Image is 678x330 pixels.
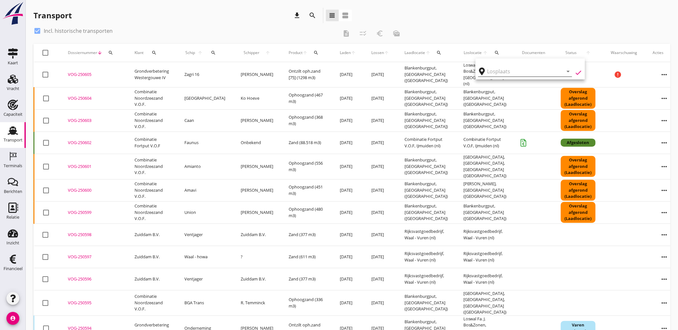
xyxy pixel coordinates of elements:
[177,109,233,132] td: Caan
[364,201,397,224] td: [DATE]
[495,50,500,55] i: search
[425,50,431,55] i: arrow_upward
[332,179,364,201] td: [DATE]
[233,62,281,87] td: [PERSON_NAME]
[8,61,18,65] div: Kaart
[233,154,281,179] td: [PERSON_NAME]
[456,290,515,316] td: [GEOGRAPHIC_DATA], [GEOGRAPHIC_DATA], [GEOGRAPHIC_DATA] ([GEOGRAPHIC_DATA])
[332,62,364,87] td: [DATE]
[351,50,356,55] i: arrow_upward
[397,154,456,179] td: Blankenburgput, [GEOGRAPHIC_DATA] ([GEOGRAPHIC_DATA])
[564,68,572,75] i: arrow_drop_down
[332,201,364,224] td: [DATE]
[456,179,515,201] td: [PERSON_NAME], [GEOGRAPHIC_DATA] ([GEOGRAPHIC_DATA])
[127,179,177,201] td: Combinatie Noordzeezand V.O.F.
[68,187,119,194] div: VOG-250600
[581,50,596,55] i: arrow_upward
[340,50,351,56] span: Laden
[364,268,397,290] td: [DATE]
[614,71,622,78] i: error
[68,95,119,102] div: VOG-250604
[281,290,332,316] td: Ophoogzand (336 m3)
[364,154,397,179] td: [DATE]
[313,50,319,55] i: search
[233,87,281,109] td: Ko Hoeve
[456,224,515,246] td: Rijksvastgoedbedrijf, Waal - Vuren (nl)
[332,246,364,268] td: [DATE]
[404,50,425,56] span: Laadlocatie
[184,50,196,56] span: Schip
[364,109,397,132] td: [DATE]
[6,241,19,245] div: Inzicht
[332,268,364,290] td: [DATE]
[127,154,177,179] td: Combinatie Noordzeezand V.O.F.
[33,10,72,21] div: Transport
[456,62,515,87] td: Loswal Fa. J. Bos&Zonen, [GEOGRAPHIC_DATA] (nl)
[289,50,302,56] span: Product
[6,215,19,219] div: Relatie
[364,224,397,246] td: [DATE]
[68,209,119,216] div: VOG-250599
[281,109,332,132] td: Ophoogzand (368 m3)
[655,248,673,266] i: more_horiz
[233,132,281,154] td: Onbekend
[364,62,397,87] td: [DATE]
[364,87,397,109] td: [DATE]
[456,87,515,109] td: Blankenburgput, [GEOGRAPHIC_DATA] ([GEOGRAPHIC_DATA])
[561,139,596,147] div: Afgesloten
[561,156,596,177] div: Overslag afgerond (Laadlocatie)
[561,202,596,223] div: Overslag afgerond (Laadlocatie)
[655,270,673,288] i: more_horiz
[309,12,317,19] i: search
[561,110,596,131] div: Overslag afgerond (Laadlocatie)
[281,62,332,87] td: Ontzilt oph.zand [75] (1298 m3)
[456,109,515,132] td: Blankenburgput, [GEOGRAPHIC_DATA] ([GEOGRAPHIC_DATA])
[293,12,301,19] i: download
[371,50,384,56] span: Lossen
[241,50,262,56] span: Schipper
[196,50,204,55] i: arrow_upward
[68,140,119,146] div: VOG-250602
[177,224,233,246] td: Ventjager
[281,224,332,246] td: Zand (377 m3)
[152,50,157,55] i: search
[177,268,233,290] td: Ventjager
[302,50,308,55] i: arrow_upward
[44,28,113,34] label: Incl. historische transporten
[397,87,456,109] td: Blankenburgput, [GEOGRAPHIC_DATA] ([GEOGRAPHIC_DATA])
[332,109,364,132] td: [DATE]
[397,132,456,154] td: Combinatie Fortput V.O.F, IJmuiden (nl)
[233,246,281,268] td: ?
[397,268,456,290] td: Rijksvastgoedbedrijf, Waal - Vuren (nl)
[384,50,389,55] i: arrow_upward
[233,201,281,224] td: [PERSON_NAME]
[456,154,515,179] td: [GEOGRAPHIC_DATA], [GEOGRAPHIC_DATA], [GEOGRAPHIC_DATA] ([GEOGRAPHIC_DATA])
[332,290,364,316] td: [DATE]
[127,109,177,132] td: Combinatie Noordzeezand V.O.F.
[463,50,482,56] span: Loslocatie
[281,201,332,224] td: Ophoogzand (480 m3)
[4,189,22,194] div: Berichten
[332,154,364,179] td: [DATE]
[332,224,364,246] td: [DATE]
[655,89,673,107] i: more_horiz
[332,132,364,154] td: [DATE]
[127,62,177,87] td: Grondverbetering Westergouwe IV
[653,50,676,56] div: Acties
[561,180,596,201] div: Overslag afgerond (Laadlocatie)
[655,226,673,244] i: more_horiz
[127,290,177,316] td: Combinatie Noordzeezand V.O.F.
[561,50,581,56] span: Status
[211,50,216,55] i: search
[281,246,332,268] td: Zand (611 m3)
[655,294,673,312] i: more_horiz
[281,154,332,179] td: Ophoogzand (556 m3)
[397,290,456,316] td: Blankenburgput, [GEOGRAPHIC_DATA] ([GEOGRAPHIC_DATA])
[655,204,673,222] i: more_horiz
[262,50,273,55] i: arrow_upward
[68,300,119,306] div: VOG-250595
[68,232,119,238] div: VOG-250598
[4,164,22,168] div: Terminals
[127,246,177,268] td: Zuiddam B.V.
[127,87,177,109] td: Combinatie Noordzeezand V.O.F.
